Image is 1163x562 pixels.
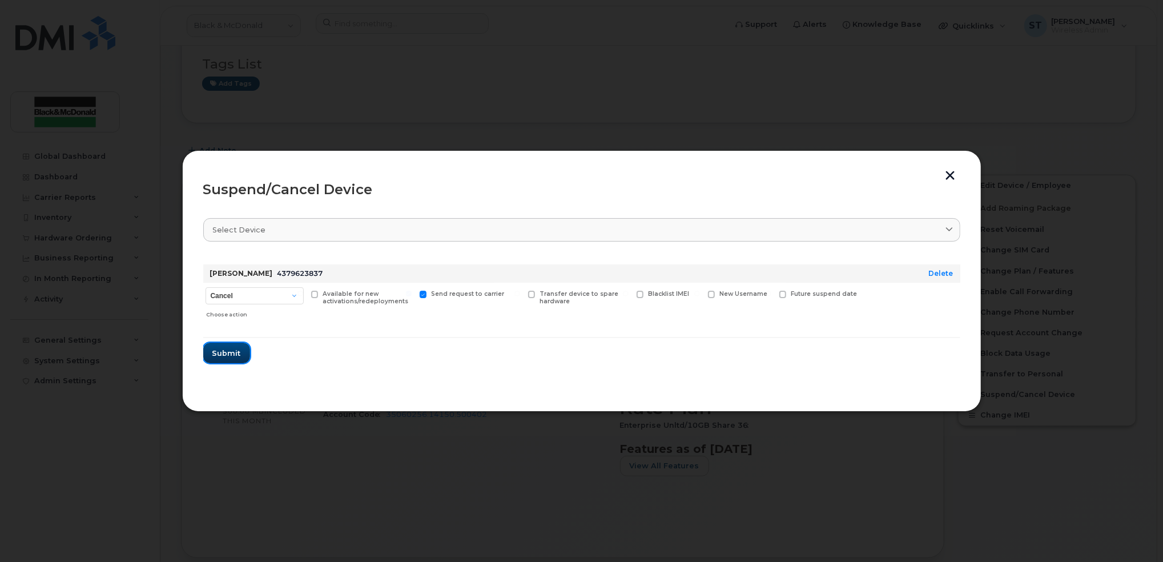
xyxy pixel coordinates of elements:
[648,290,689,298] span: Blacklist IMEI
[323,290,408,305] span: Available for new activations/redeployments
[791,290,857,298] span: Future suspend date
[514,291,520,296] input: Transfer device to spare hardware
[210,269,273,278] strong: [PERSON_NAME]
[203,183,960,196] div: Suspend/Cancel Device
[213,224,266,235] span: Select device
[694,291,700,296] input: New Username
[277,269,323,278] span: 4379623837
[297,291,303,296] input: Available for new activations/redeployments
[540,290,618,305] span: Transfer device to spare hardware
[431,290,504,298] span: Send request to carrier
[203,218,960,242] a: Select device
[623,291,629,296] input: Blacklist IMEI
[406,291,412,296] input: Send request to carrier
[206,306,303,319] div: Choose action
[203,343,250,363] button: Submit
[929,269,953,278] a: Delete
[719,290,767,298] span: New Username
[212,348,241,359] span: Submit
[766,291,771,296] input: Future suspend date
